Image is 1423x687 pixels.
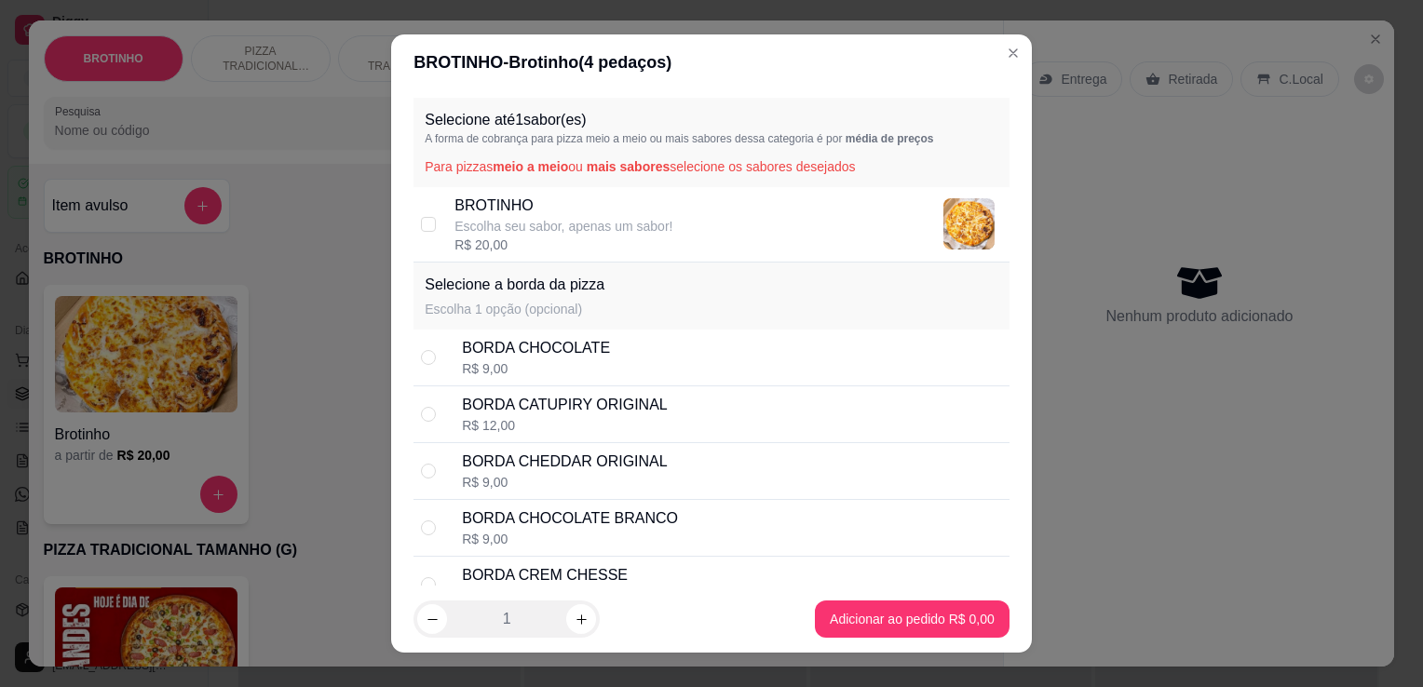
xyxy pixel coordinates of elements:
button: Adicionar ao pedido R$ 0,00 [815,600,1010,638]
div: BORDA CHOCOLATE BRANCO [462,507,678,530]
div: R$ 9,00 [462,359,610,378]
p: 1 [503,608,511,630]
span: meio a meio [493,159,568,174]
p: Escolha 1 opção (opcional) [425,300,604,318]
span: mais sabores [587,159,671,174]
div: BORDA CREM CHESSE [462,564,628,586]
div: BROTINHO - Brotinho ( 4 pedaços) [413,49,1010,75]
button: Close [998,38,1028,68]
button: increase-product-quantity [566,604,596,634]
p: Escolha seu sabor, apenas um sabor! [454,217,672,236]
span: média de preços [846,132,934,145]
div: BORDA CHOCOLATE [462,337,610,359]
div: BORDA CATUPIRY ORIGINAL [462,394,668,416]
p: BROTINHO [454,195,672,217]
button: decrease-product-quantity [417,604,447,634]
p: Para pizzas ou selecione os sabores desejados [425,157,998,176]
div: R$ 12,00 [462,416,668,435]
div: R$ 20,00 [454,236,672,254]
div: BORDA CHEDDAR ORIGINAL [462,451,667,473]
p: Selecione a borda da pizza [425,274,604,296]
div: R$ 9,00 [462,473,667,492]
div: R$ 9,00 [462,530,678,548]
p: Selecione até 1 sabor(es) [425,109,998,131]
img: product-image [943,198,995,249]
p: A forma de cobrança para pizza meio a meio ou mais sabores dessa categoria é por [425,131,998,146]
